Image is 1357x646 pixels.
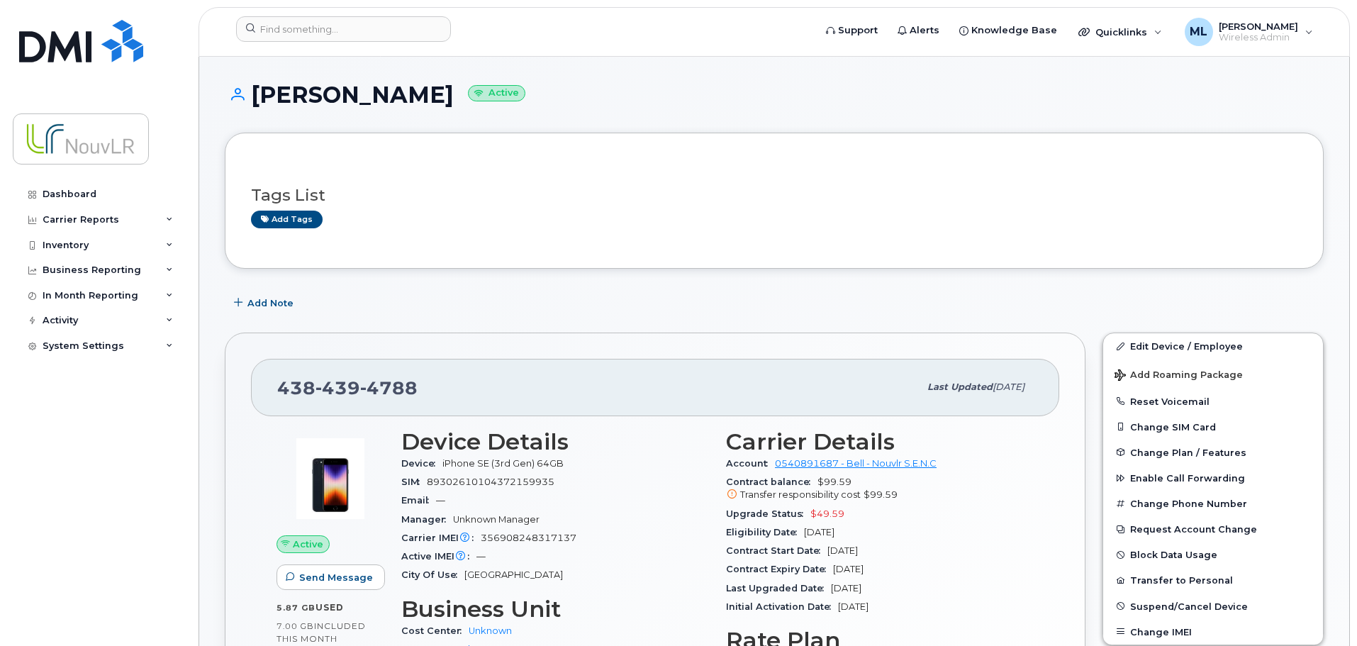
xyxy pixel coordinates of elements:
span: Add Roaming Package [1115,369,1243,383]
span: Cost Center [401,625,469,636]
span: [DATE] [833,564,864,574]
h3: Tags List [251,186,1297,204]
button: Change Phone Number [1103,491,1323,516]
span: Contract Start Date [726,545,827,556]
span: 5.87 GB [277,603,315,613]
span: Upgrade Status [726,508,810,519]
span: [DATE] [838,601,869,612]
span: Carrier IMEI [401,533,481,543]
img: image20231002-3703462-1angbar.jpeg [288,436,373,521]
button: Request Account Change [1103,516,1323,542]
span: Add Note [247,296,294,310]
span: [DATE] [804,527,834,538]
span: City Of Use [401,569,464,580]
span: Active [293,538,323,551]
span: Initial Activation Date [726,601,838,612]
span: Change Plan / Features [1130,447,1246,457]
span: Suspend/Cancel Device [1130,601,1248,611]
button: Add Note [225,290,306,316]
span: $49.59 [810,508,844,519]
span: 439 [315,377,360,399]
a: 0540891687 - Bell - Nouvlr S.E.N.C [775,458,937,469]
span: $99.59 [726,477,1034,502]
a: Unknown [469,625,512,636]
span: [GEOGRAPHIC_DATA] [464,569,563,580]
span: $99.59 [864,489,898,500]
button: Add Roaming Package [1103,360,1323,389]
h1: [PERSON_NAME] [225,82,1324,107]
span: Device [401,458,442,469]
span: 89302610104372159935 [427,477,554,487]
button: Change IMEI [1103,619,1323,645]
span: included this month [277,620,366,644]
span: Eligibility Date [726,527,804,538]
h3: Device Details [401,429,709,455]
button: Send Message [277,564,385,590]
span: Enable Call Forwarding [1130,473,1245,484]
a: Add tags [251,211,323,228]
span: 438 [277,377,418,399]
span: Send Message [299,571,373,584]
span: Unknown Manager [453,514,540,525]
span: 356908248317137 [481,533,576,543]
span: Email [401,495,436,506]
span: [DATE] [827,545,858,556]
small: Active [468,85,525,101]
span: Contract Expiry Date [726,564,833,574]
span: — [436,495,445,506]
h3: Business Unit [401,596,709,622]
a: Edit Device / Employee [1103,333,1323,359]
button: Block Data Usage [1103,542,1323,567]
span: Active IMEI [401,551,476,562]
button: Change Plan / Features [1103,440,1323,465]
span: — [476,551,486,562]
span: 7.00 GB [277,621,314,631]
span: [DATE] [831,583,861,594]
button: Transfer to Personal [1103,567,1323,593]
span: [DATE] [993,382,1024,392]
button: Enable Call Forwarding [1103,465,1323,491]
span: Last Upgraded Date [726,583,831,594]
span: Transfer responsibility cost [740,489,861,500]
span: Contract balance [726,477,817,487]
button: Reset Voicemail [1103,389,1323,414]
button: Suspend/Cancel Device [1103,594,1323,619]
h3: Carrier Details [726,429,1034,455]
span: Last updated [927,382,993,392]
span: Manager [401,514,453,525]
span: SIM [401,477,427,487]
span: Account [726,458,775,469]
span: used [315,602,344,613]
span: iPhone SE (3rd Gen) 64GB [442,458,564,469]
button: Change SIM Card [1103,414,1323,440]
span: 4788 [360,377,418,399]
